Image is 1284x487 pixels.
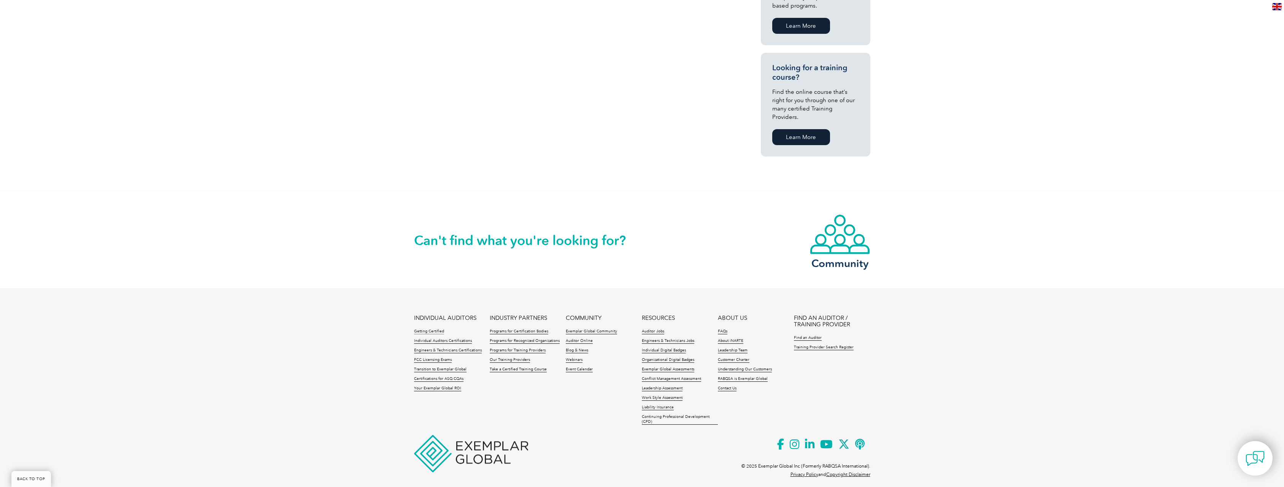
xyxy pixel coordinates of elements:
a: Learn More [772,129,830,145]
a: INDUSTRY PARTNERS [490,315,547,321]
a: Training Provider Search Register [794,345,854,350]
a: Programs for Recognized Organizations [490,338,560,344]
p: Find the online course that’s right for you through one of our many certified Training Providers. [772,88,859,121]
a: Exemplar Global Assessments [642,367,694,372]
a: COMMUNITY [566,315,602,321]
a: Exemplar Global Community [566,329,617,334]
img: Exemplar Global [414,435,528,472]
a: RABQSA is Exemplar Global [718,376,768,382]
a: Engineers & Technicians Certifications [414,348,482,353]
a: RESOURCES [642,315,675,321]
a: Auditor Online [566,338,593,344]
a: Contact Us [718,386,736,391]
a: ABOUT US [718,315,747,321]
a: Certifications for ASQ CQAs [414,376,463,382]
a: FCC Licensing Exams [414,357,452,363]
a: Copyright Disclaimer [826,472,870,477]
a: Programs for Training Providers [490,348,546,353]
a: INDIVIDUAL AUDITORS [414,315,476,321]
a: About iNARTE [718,338,743,344]
img: icon-community.webp [809,214,870,255]
a: Liability Insurance [642,405,674,410]
a: FAQs [718,329,727,334]
a: Transition to Exemplar Global [414,367,467,372]
a: Conflict Management Assessment [642,376,701,382]
a: Organizational Digital Badges [642,357,694,363]
a: Leadership Assessment [642,386,682,391]
h2: Can't find what you're looking for? [414,234,642,247]
a: Community [809,214,870,268]
a: Engineers & Technicians Jobs [642,338,694,344]
a: Getting Certified [414,329,444,334]
a: Our Training Providers [490,357,530,363]
a: Customer Charter [718,357,749,363]
a: BACK TO TOP [11,471,51,487]
a: Continuing Professional Development (CPD) [642,414,718,425]
a: Individual Digital Badges [642,348,686,353]
img: contact-chat.png [1246,449,1265,468]
a: Blog & News [566,348,588,353]
a: Leadership Team [718,348,748,353]
a: Learn More [772,18,830,34]
a: Webinars [566,357,582,363]
a: Auditor Jobs [642,329,664,334]
p: © 2025 Exemplar Global Inc (Formerly RABQSA International). [741,462,870,470]
p: and [790,470,870,479]
a: FIND AN AUDITOR / TRAINING PROVIDER [794,315,870,328]
a: Your Exemplar Global ROI [414,386,461,391]
a: Individual Auditors Certifications [414,338,472,344]
img: en [1272,3,1282,10]
a: Programs for Certification Bodies [490,329,548,334]
a: Privacy Policy [790,472,818,477]
a: Find an Auditor [794,335,822,341]
a: Understanding Our Customers [718,367,772,372]
h3: Community [809,259,870,268]
a: Take a Certified Training Course [490,367,547,372]
a: Event Calendar [566,367,593,372]
h3: Looking for a training course? [772,63,859,82]
a: Work Style Assessment [642,395,682,401]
